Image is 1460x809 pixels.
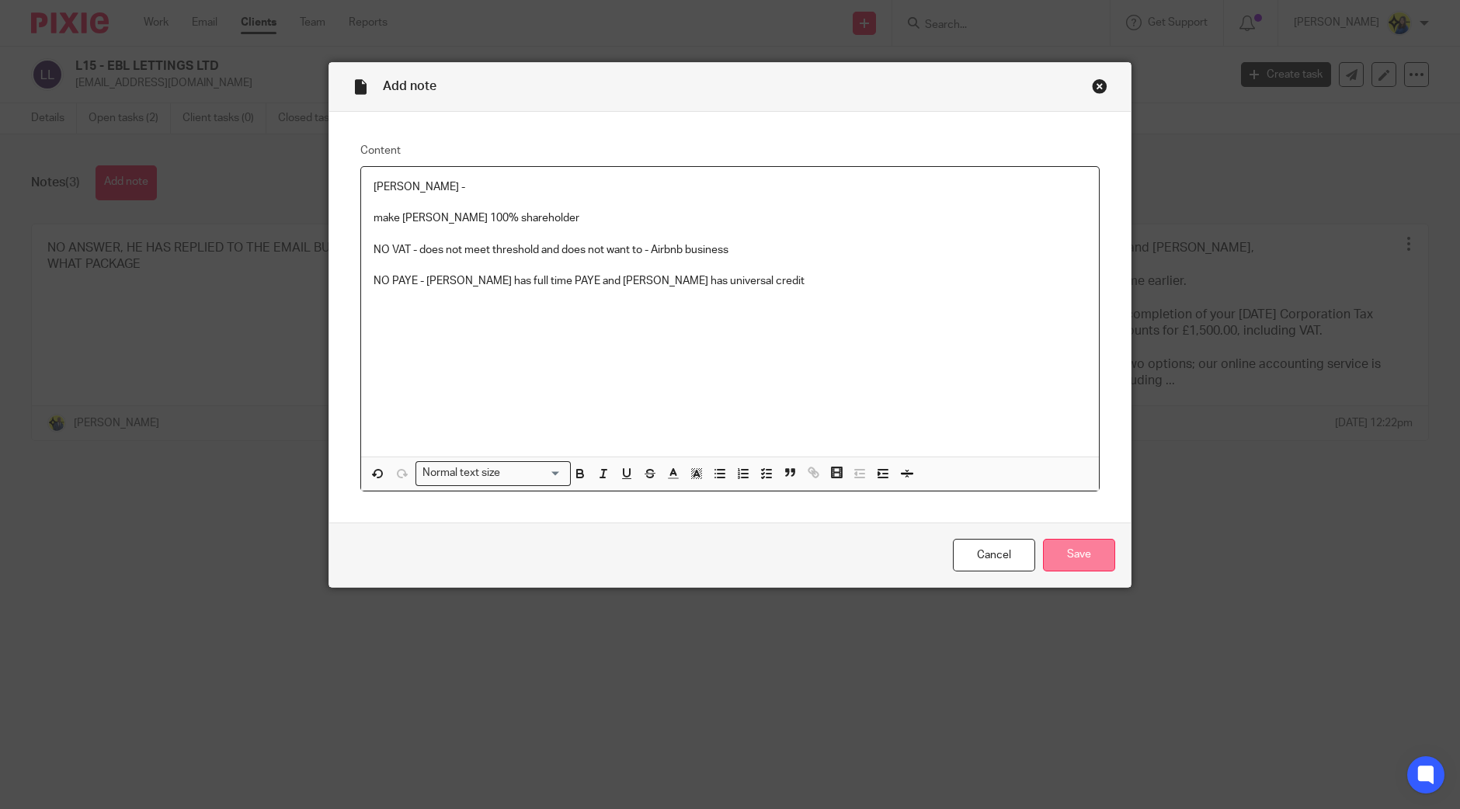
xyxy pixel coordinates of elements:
[506,465,561,481] input: Search for option
[953,539,1035,572] a: Cancel
[419,465,504,481] span: Normal text size
[383,80,436,92] span: Add note
[1092,78,1107,94] div: Close this dialog window
[415,461,571,485] div: Search for option
[374,242,1086,258] p: NO VAT - does not meet threshold and does not want to - Airbnb business
[374,273,1086,289] p: NO PAYE - [PERSON_NAME] has full time PAYE and [PERSON_NAME] has universal credit
[374,210,1086,226] p: make [PERSON_NAME] 100% shareholder
[360,143,1100,158] label: Content
[1043,539,1115,572] input: Save
[374,179,1086,195] p: [PERSON_NAME] -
